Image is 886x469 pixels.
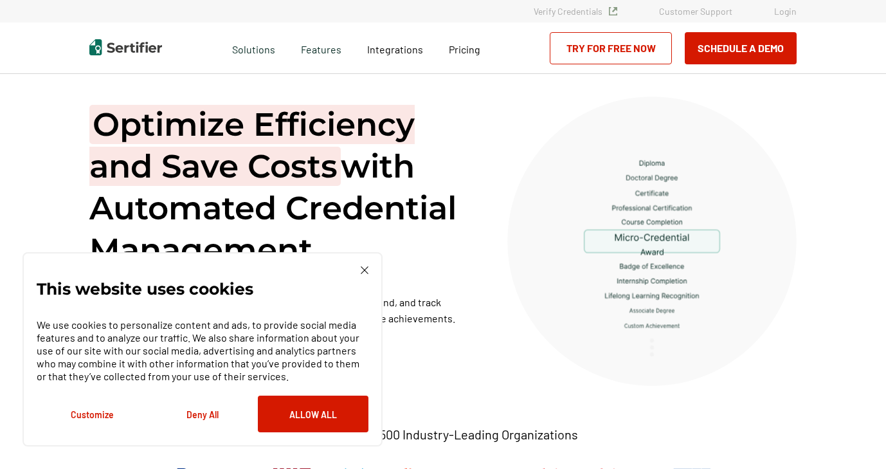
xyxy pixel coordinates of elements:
span: Pricing [449,43,480,55]
span: Integrations [367,43,423,55]
p: We use cookies to personalize content and ads, to provide social media features and to analyze ou... [37,318,368,383]
img: Cookie Popup Close [361,266,368,274]
a: Pricing [449,40,480,56]
span: Solutions [232,40,275,56]
button: Schedule a Demo [685,32,797,64]
a: Verify Credentials [534,6,617,17]
a: Login [774,6,797,17]
button: Customize [37,396,147,432]
p: This website uses cookies [37,282,253,295]
g: Associate Degree [629,308,674,313]
h1: with Automated Credential Management [89,104,475,271]
span: Features [301,40,341,56]
p: Trusted by +1500 Industry-Leading Organizations [307,427,578,443]
img: Sertifier | Digital Credentialing Platform [89,39,162,55]
button: Deny All [147,396,258,432]
a: Integrations [367,40,423,56]
button: Allow All [258,396,368,432]
span: Optimize Efficiency and Save Costs [89,105,415,186]
img: Verified [609,7,617,15]
a: Try for Free Now [550,32,672,64]
a: Customer Support [659,6,732,17]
